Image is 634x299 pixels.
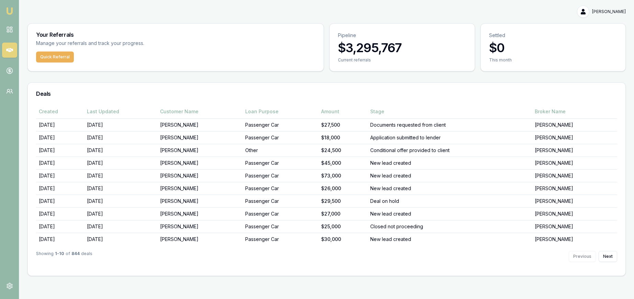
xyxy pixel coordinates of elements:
[87,108,155,115] div: Last Updated
[242,182,318,195] td: Passenger Car
[532,220,617,233] td: [PERSON_NAME]
[321,223,365,230] div: $25,000
[367,169,532,182] td: New lead created
[321,172,365,179] div: $73,000
[535,108,614,115] div: Broker Name
[157,195,242,207] td: [PERSON_NAME]
[242,207,318,220] td: Passenger Car
[157,144,242,157] td: [PERSON_NAME]
[84,131,157,144] td: [DATE]
[599,251,617,262] button: Next
[84,207,157,220] td: [DATE]
[36,182,84,195] td: [DATE]
[321,147,365,154] div: $24,500
[84,220,157,233] td: [DATE]
[242,131,318,144] td: Passenger Car
[84,144,157,157] td: [DATE]
[321,236,365,243] div: $30,000
[36,233,84,245] td: [DATE]
[71,251,80,262] strong: 844
[532,207,617,220] td: [PERSON_NAME]
[5,7,14,15] img: emu-icon-u.png
[242,169,318,182] td: Passenger Car
[489,41,618,55] h3: $0
[242,220,318,233] td: Passenger Car
[36,157,84,169] td: [DATE]
[370,108,529,115] div: Stage
[532,157,617,169] td: [PERSON_NAME]
[157,182,242,195] td: [PERSON_NAME]
[36,195,84,207] td: [DATE]
[532,118,617,131] td: [PERSON_NAME]
[367,220,532,233] td: Closed not proceeding
[321,210,365,217] div: $27,000
[36,32,315,37] h3: Your Referrals
[367,131,532,144] td: Application submitted to lender
[36,118,84,131] td: [DATE]
[36,251,92,262] div: Showing of deals
[84,157,157,169] td: [DATE]
[84,169,157,182] td: [DATE]
[532,131,617,144] td: [PERSON_NAME]
[157,233,242,245] td: [PERSON_NAME]
[321,122,365,128] div: $27,500
[84,182,157,195] td: [DATE]
[36,144,84,157] td: [DATE]
[489,32,618,39] p: Settled
[55,251,64,262] strong: 1 - 10
[245,108,316,115] div: Loan Purpose
[157,207,242,220] td: [PERSON_NAME]
[532,195,617,207] td: [PERSON_NAME]
[36,169,84,182] td: [DATE]
[489,57,618,63] div: This month
[157,169,242,182] td: [PERSON_NAME]
[321,160,365,166] div: $45,000
[367,195,532,207] td: Deal on hold
[367,157,532,169] td: New lead created
[532,144,617,157] td: [PERSON_NAME]
[338,41,466,55] h3: $3,295,767
[157,157,242,169] td: [PERSON_NAME]
[532,233,617,245] td: [PERSON_NAME]
[242,118,318,131] td: Passenger Car
[84,118,157,131] td: [DATE]
[242,233,318,245] td: Passenger Car
[532,169,617,182] td: [PERSON_NAME]
[84,195,157,207] td: [DATE]
[242,195,318,207] td: Passenger Car
[367,233,532,245] td: New lead created
[84,233,157,245] td: [DATE]
[592,9,626,14] span: [PERSON_NAME]
[321,134,365,141] div: $18,000
[39,108,81,115] div: Created
[157,131,242,144] td: [PERSON_NAME]
[532,182,617,195] td: [PERSON_NAME]
[321,108,365,115] div: Amount
[36,207,84,220] td: [DATE]
[160,108,240,115] div: Customer Name
[367,144,532,157] td: Conditional offer provided to client
[36,51,74,62] button: Quick Referral
[157,220,242,233] td: [PERSON_NAME]
[321,185,365,192] div: $26,000
[367,182,532,195] td: New lead created
[338,57,466,63] div: Current referrals
[36,131,84,144] td: [DATE]
[36,39,212,47] p: Manage your referrals and track your progress.
[367,118,532,131] td: Documents requested from client
[242,144,318,157] td: Other
[157,118,242,131] td: [PERSON_NAME]
[338,32,466,39] p: Pipeline
[321,198,365,205] div: $29,500
[36,220,84,233] td: [DATE]
[36,91,617,96] h3: Deals
[367,207,532,220] td: New lead created
[242,157,318,169] td: Passenger Car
